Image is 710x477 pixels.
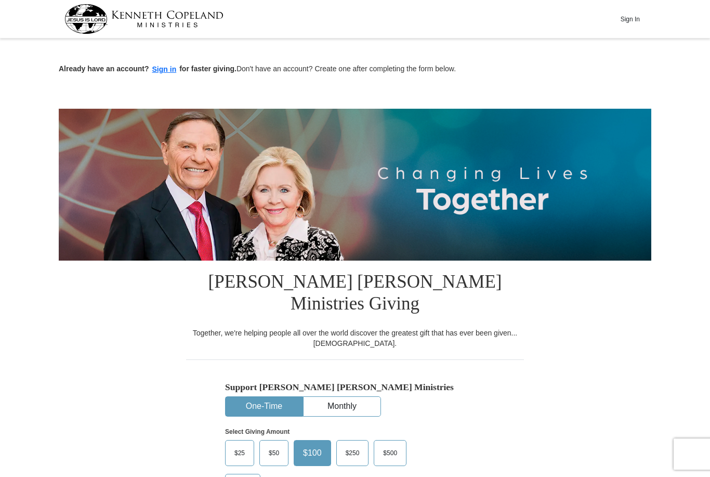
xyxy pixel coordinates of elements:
[186,261,524,328] h1: [PERSON_NAME] [PERSON_NAME] Ministries Giving
[186,328,524,349] div: Together, we're helping people all over the world discover the greatest gift that has ever been g...
[378,445,402,461] span: $500
[225,428,290,435] strong: Select Giving Amount
[149,63,180,75] button: Sign in
[64,4,223,34] img: kcm-header-logo.svg
[340,445,365,461] span: $250
[264,445,284,461] span: $50
[59,63,651,75] p: Don't have an account? Create one after completing the form below.
[298,445,327,461] span: $100
[304,397,380,416] button: Monthly
[229,445,250,461] span: $25
[59,65,236,73] strong: Already have an account? for faster giving.
[226,397,303,416] button: One-Time
[614,11,646,27] button: Sign In
[225,382,485,393] h5: Support [PERSON_NAME] [PERSON_NAME] Ministries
